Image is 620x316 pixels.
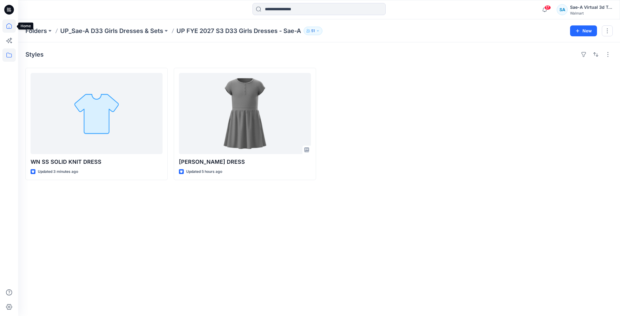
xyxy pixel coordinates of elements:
button: New [570,25,597,36]
a: Folders [25,27,47,35]
p: [PERSON_NAME] DRESS [179,158,311,166]
p: WN SS SOLID KNIT DRESS [31,158,163,166]
a: WN SS SOLID KNIT DRESS [31,73,163,154]
div: Sae-A Virtual 3d Team [570,4,612,11]
p: Updated 5 hours ago [186,169,222,175]
a: UP_Sae-A D33 Girls Dresses & Sets [60,27,163,35]
div: Walmart [570,11,612,15]
button: 51 [304,27,322,35]
h4: Styles [25,51,44,58]
p: 51 [311,28,315,34]
span: 17 [544,5,551,10]
p: UP FYE 2027 S3 D33 Girls Dresses - Sae-A [176,27,301,35]
p: Updated 3 minutes ago [38,169,78,175]
div: SA [557,4,568,15]
a: WN HENLEY DRESS [179,73,311,154]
